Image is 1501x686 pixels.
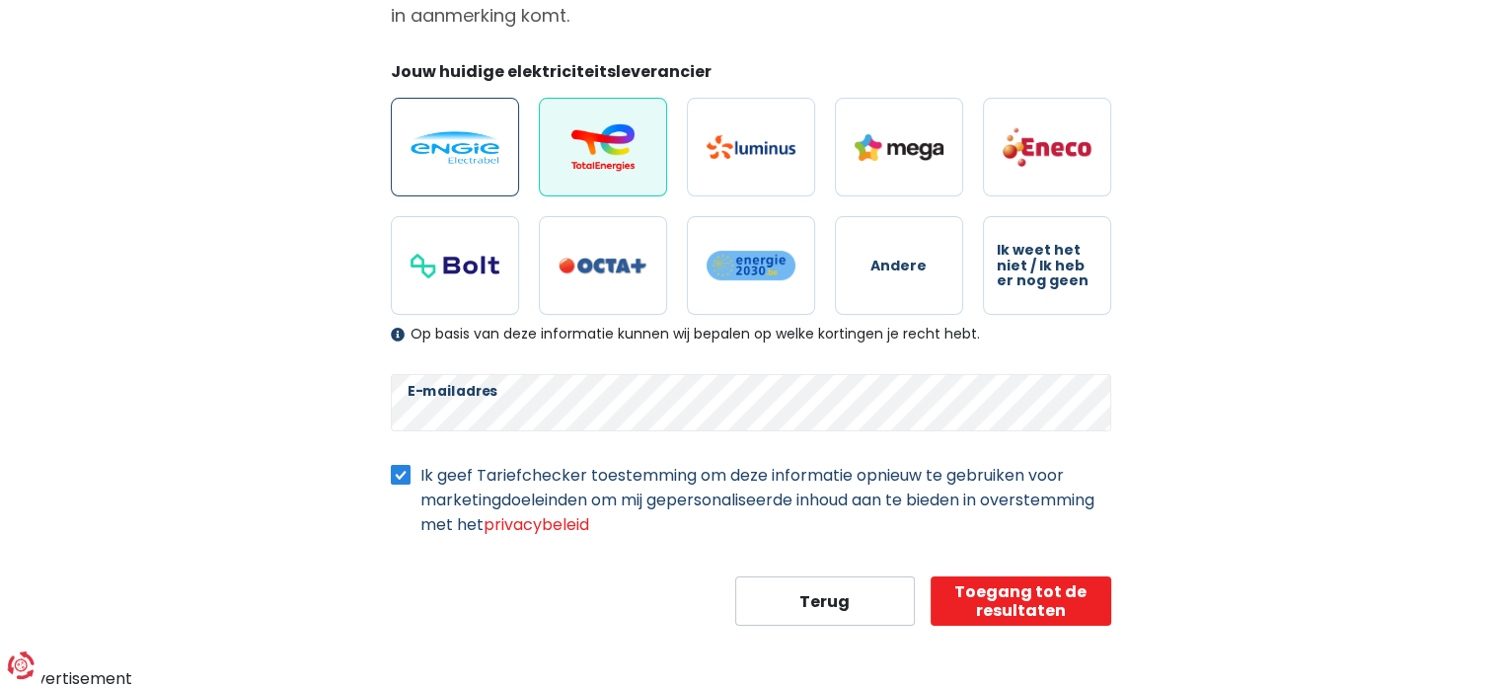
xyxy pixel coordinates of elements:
[411,254,499,278] img: Bolt
[931,576,1111,626] button: Toegang tot de resultaten
[559,123,647,171] img: Total Energies / Lampiris
[391,326,1111,343] div: Op basis van deze informatie kunnen wij bepalen op welke kortingen je recht hebt.
[484,513,589,536] a: privacybeleid
[1003,126,1091,168] img: Eneco
[707,250,795,281] img: Energie2030
[870,259,927,273] span: Andere
[997,243,1097,288] span: Ik weet het niet / Ik heb er nog geen
[855,134,943,161] img: Mega
[411,131,499,164] img: Engie / Electrabel
[559,258,647,274] img: Octa+
[420,463,1111,537] label: Ik geef Tariefchecker toestemming om deze informatie opnieuw te gebruiken voor marketingdoeleinde...
[735,576,916,626] button: Terug
[391,60,1111,91] legend: Jouw huidige elektriciteitsleverancier
[707,135,795,159] img: Luminus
